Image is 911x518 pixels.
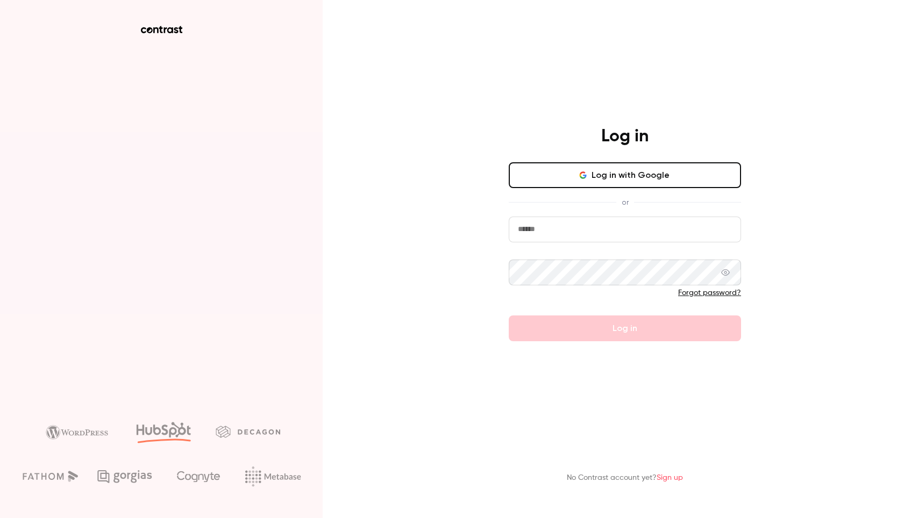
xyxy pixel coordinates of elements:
button: Log in with Google [509,162,741,188]
img: decagon [216,426,280,437]
span: or [616,197,634,208]
a: Forgot password? [678,289,741,297]
p: No Contrast account yet? [567,472,683,484]
a: Sign up [657,474,683,481]
h4: Log in [601,126,649,147]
